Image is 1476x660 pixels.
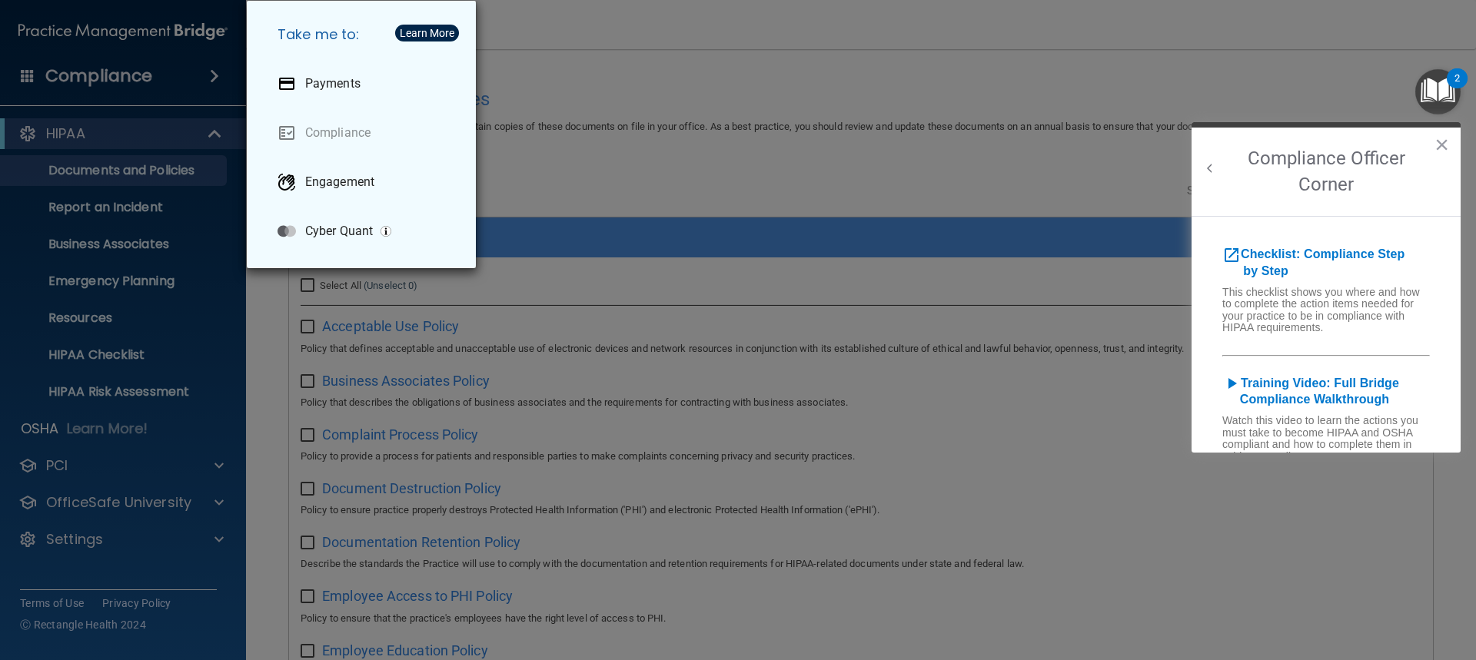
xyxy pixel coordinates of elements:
[1222,247,1405,277] b: Checklist: Compliance Step by Step
[265,161,464,204] a: Engagement
[1222,374,1241,393] i: play_arrow
[305,76,361,91] p: Payments
[305,174,374,190] p: Engagement
[265,62,464,105] a: Payments
[1454,78,1460,98] div: 2
[1222,247,1405,277] a: open_in_newChecklist: Compliance Step by Step
[1222,246,1241,264] i: open_in_new
[1222,376,1399,406] b: Training Video: Full Bridge Compliance Walkthrough
[265,210,464,253] a: Cyber Quant
[1415,69,1461,114] button: Open Resource Center, 2 new notifications
[1192,122,1461,453] div: Resource Center
[1202,161,1218,176] button: Back to Resource Center Home
[1192,128,1461,216] h2: Compliance Officer Corner
[265,13,464,56] h5: Take me to:
[1192,287,1461,338] h6: This checklist shows you where and how to complete the action items needed for your practice to b...
[400,28,454,38] div: Learn More
[1222,376,1399,406] a: play_arrowTraining Video: Full Bridge Compliance Walkthrough
[395,25,459,41] button: Learn More
[265,111,464,154] a: Compliance
[1192,415,1461,466] h6: Watch this video to learn the actions you must take to become HIPAA and OSHA compliant and how to...
[305,224,373,239] p: Cyber Quant
[1434,132,1449,157] button: Close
